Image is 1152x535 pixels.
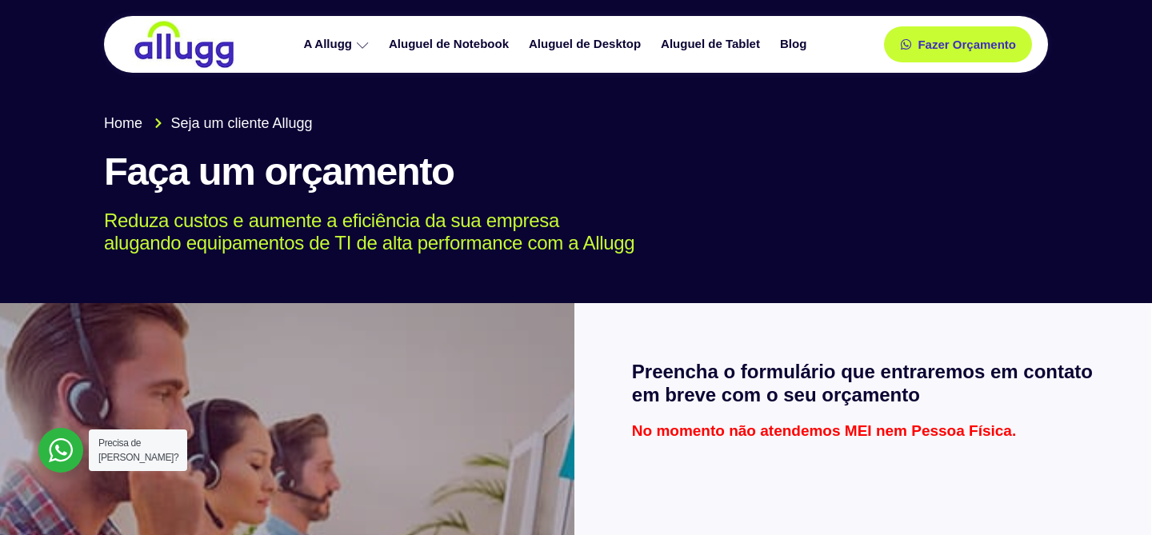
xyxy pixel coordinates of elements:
[295,30,381,58] a: A Allugg
[772,30,818,58] a: Blog
[632,423,1094,438] p: No momento não atendemos MEI nem Pessoa Física.
[98,437,178,463] span: Precisa de [PERSON_NAME]?
[884,26,1032,62] a: Fazer Orçamento
[521,30,653,58] a: Aluguel de Desktop
[132,20,236,69] img: locação de TI é Allugg
[918,38,1016,50] span: Fazer Orçamento
[104,210,1025,256] p: Reduza custos e aumente a eficiência da sua empresa alugando equipamentos de TI de alta performan...
[104,113,142,134] span: Home
[653,30,772,58] a: Aluguel de Tablet
[632,361,1094,407] h2: Preencha o formulário que entraremos em contato em breve com o seu orçamento
[381,30,521,58] a: Aluguel de Notebook
[167,113,313,134] span: Seja um cliente Allugg
[104,150,1048,194] h1: Faça um orçamento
